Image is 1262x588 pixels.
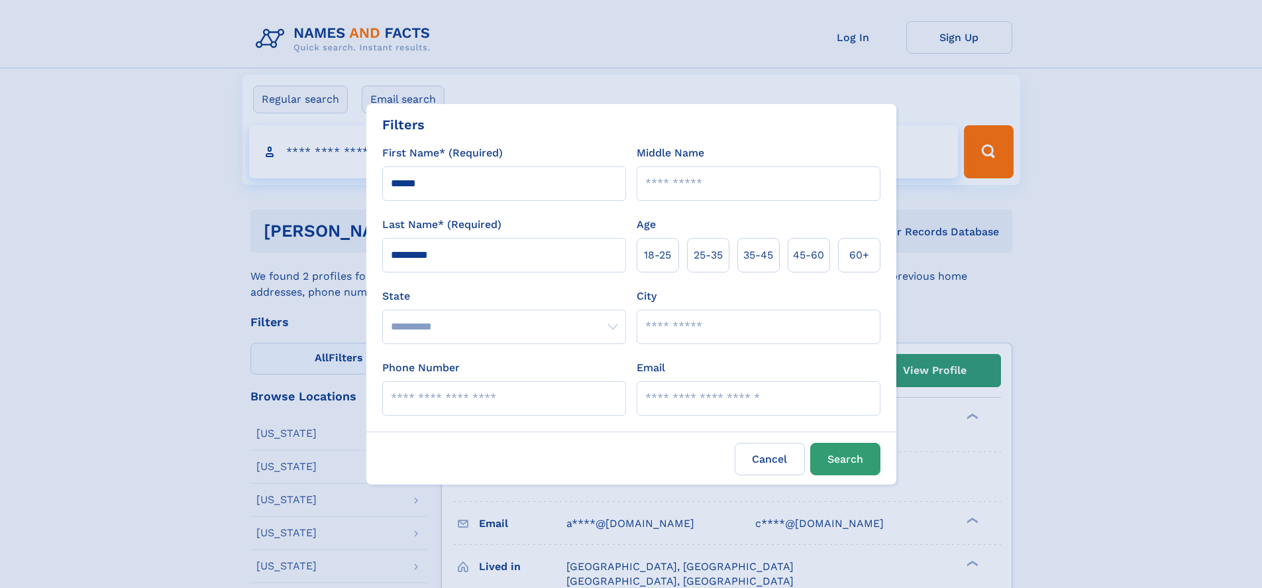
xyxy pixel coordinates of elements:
label: First Name* (Required) [382,145,503,161]
span: 35‑45 [743,247,773,263]
span: 25‑35 [694,247,723,263]
label: Cancel [735,443,805,475]
button: Search [810,443,880,475]
label: Phone Number [382,360,460,376]
span: 60+ [849,247,869,263]
label: Email [637,360,665,376]
label: Age [637,217,656,233]
span: 45‑60 [793,247,824,263]
span: 18‑25 [644,247,671,263]
label: City [637,288,657,304]
label: State [382,288,626,304]
div: Filters [382,115,425,135]
label: Last Name* (Required) [382,217,501,233]
label: Middle Name [637,145,704,161]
